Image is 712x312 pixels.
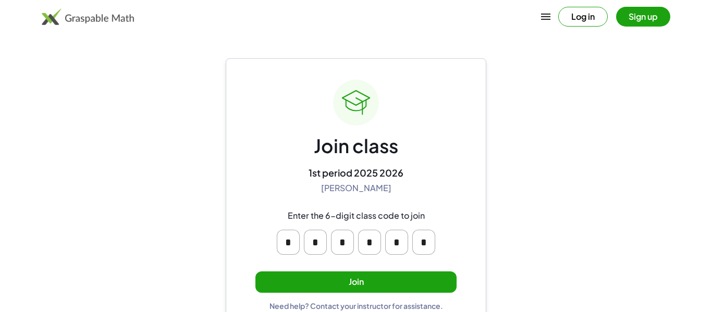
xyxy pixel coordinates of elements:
button: Join [255,271,457,293]
div: 1st period 2025 2026 [309,167,403,179]
div: Join class [314,134,398,158]
button: Sign up [616,7,670,27]
div: [PERSON_NAME] [321,183,391,194]
div: Enter the 6-digit class code to join [288,210,425,221]
div: Need help? Contact your instructor for assistance. [269,301,443,310]
button: Log in [558,7,608,27]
